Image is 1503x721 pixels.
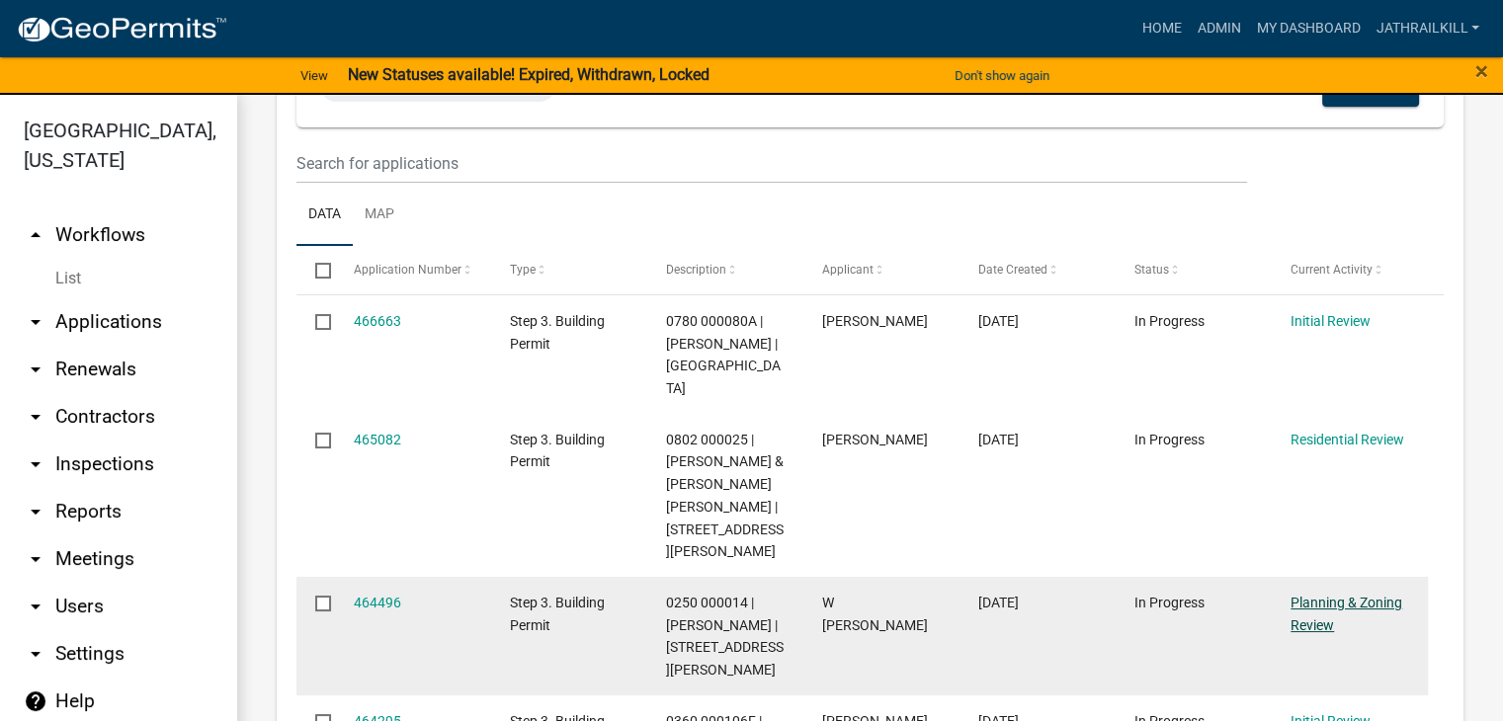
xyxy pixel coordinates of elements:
[24,405,47,429] i: arrow_drop_down
[24,547,47,571] i: arrow_drop_down
[1291,595,1402,633] a: Planning & Zoning Review
[1475,59,1488,83] button: Close
[1475,57,1488,85] span: ×
[666,432,784,560] span: 0802 000025 | KENNEDY KEITH & FRANECIA KAY | 166 NEWTON RD
[647,246,803,293] datatable-header-cell: Description
[1134,595,1205,610] span: In Progress
[510,263,536,277] span: Type
[666,313,781,396] span: 0780 000080A | HOPPE TERI | WEST POINT RD
[960,246,1116,293] datatable-header-cell: Date Created
[348,65,710,84] strong: New Statuses available! Expired, Withdrawn, Locked
[334,246,490,293] datatable-header-cell: Application Number
[978,432,1019,447] span: 08/18/2025
[354,263,461,277] span: Application Number
[24,500,47,523] i: arrow_drop_down
[296,246,334,293] datatable-header-cell: Select
[666,263,726,277] span: Description
[510,432,605,470] span: Step 3. Building Permit
[947,59,1057,92] button: Don't show again
[292,59,336,92] a: View
[571,66,656,102] a: + Filter
[24,642,47,666] i: arrow_drop_down
[822,263,874,277] span: Applicant
[822,432,928,447] span: Charles Barton
[822,595,928,633] span: W REECE PAYTON
[1133,10,1189,47] a: Home
[978,313,1019,329] span: 08/20/2025
[24,452,47,476] i: arrow_drop_down
[1272,246,1428,293] datatable-header-cell: Current Activity
[978,263,1047,277] span: Date Created
[353,184,406,247] a: Map
[510,595,605,633] span: Step 3. Building Permit
[1134,432,1205,447] span: In Progress
[354,595,401,610] a: 464496
[24,310,47,334] i: arrow_drop_down
[24,689,47,713] i: help
[1291,263,1373,277] span: Current Activity
[354,432,401,447] a: 465082
[354,313,401,329] a: 466663
[1134,313,1205,329] span: In Progress
[1291,313,1371,329] a: Initial Review
[490,246,646,293] datatable-header-cell: Type
[510,313,605,352] span: Step 3. Building Permit
[1189,10,1248,47] a: Admin
[666,595,784,678] span: 0250 000014 | PAYTON W REECE | 657 HIGHTOWER RD
[1116,246,1272,293] datatable-header-cell: Status
[1368,10,1487,47] a: Jathrailkill
[296,184,353,247] a: Data
[24,358,47,381] i: arrow_drop_down
[978,595,1019,610] span: 08/15/2025
[296,143,1247,184] input: Search for applications
[24,595,47,618] i: arrow_drop_down
[803,246,960,293] datatable-header-cell: Applicant
[822,313,928,329] span: Cheryl Keller
[1291,432,1404,447] a: Residential Review
[24,223,47,247] i: arrow_drop_up
[1248,10,1368,47] a: My Dashboard
[1134,263,1169,277] span: Status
